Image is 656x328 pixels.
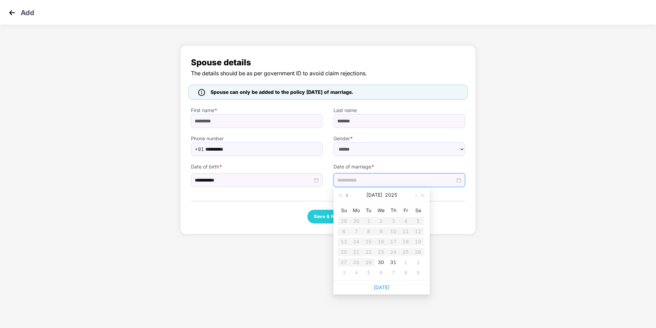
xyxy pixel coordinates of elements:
[195,144,204,154] span: +91
[389,258,397,266] div: 31
[375,267,387,278] td: 2025-08-06
[385,188,397,202] button: 2025
[377,258,385,266] div: 30
[374,284,389,290] a: [DATE]
[399,257,412,267] td: 2025-08-01
[414,258,422,266] div: 2
[412,257,424,267] td: 2025-08-02
[198,89,205,96] img: icon
[333,135,465,142] label: Gender
[401,258,410,266] div: 1
[387,257,399,267] td: 2025-07-31
[7,8,17,18] img: svg+xml;base64,PHN2ZyB4bWxucz0iaHR0cDovL3d3dy53My5vcmcvMjAwMC9zdmciIHdpZHRoPSIzMCIgaGVpZ2h0PSIzMC...
[362,205,375,216] th: Tu
[211,88,353,96] span: Spouse can only be added to the policy [DATE] of marriage.
[375,257,387,267] td: 2025-07-30
[338,205,350,216] th: Su
[387,267,399,278] td: 2025-08-07
[191,107,323,114] label: First name
[389,269,397,277] div: 7
[366,188,382,202] button: [DATE]
[364,269,373,277] div: 5
[191,135,323,142] label: Phone number
[191,163,323,171] label: Date of birth
[362,267,375,278] td: 2025-08-05
[333,107,465,114] label: Last name
[412,267,424,278] td: 2025-08-09
[375,205,387,216] th: We
[399,205,412,216] th: Fr
[191,69,465,78] span: The details should be as per government ID to avoid claim rejections.
[377,269,385,277] div: 6
[401,269,410,277] div: 8
[387,205,399,216] th: Th
[350,267,362,278] td: 2025-08-04
[414,269,422,277] div: 9
[21,8,34,16] p: Add
[399,267,412,278] td: 2025-08-08
[338,267,350,278] td: 2025-08-03
[340,269,348,277] div: 3
[191,56,465,69] span: Spouse details
[352,269,360,277] div: 4
[333,163,465,171] label: Date of marriage
[350,205,362,216] th: Mo
[412,205,424,216] th: Sa
[307,210,349,223] button: Save & Next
